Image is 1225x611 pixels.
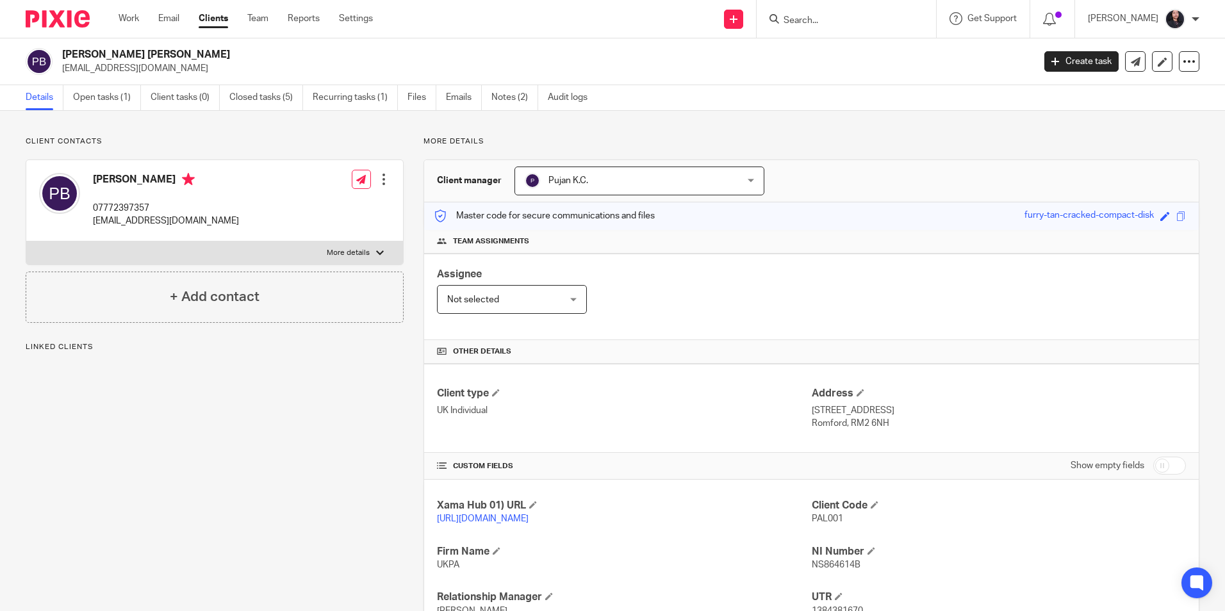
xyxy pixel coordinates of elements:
[437,174,502,187] h3: Client manager
[73,85,141,110] a: Open tasks (1)
[93,173,239,189] h4: [PERSON_NAME]
[199,12,228,25] a: Clients
[437,560,459,569] span: UKPA
[151,85,220,110] a: Client tasks (0)
[407,85,436,110] a: Files
[437,404,811,417] p: UK Individual
[93,215,239,227] p: [EMAIL_ADDRESS][DOMAIN_NAME]
[1165,9,1185,29] img: MicrosoftTeams-image.jfif
[446,85,482,110] a: Emails
[812,387,1186,400] h4: Address
[437,499,811,512] h4: Xama Hub 01) URL
[548,85,597,110] a: Audit logs
[339,12,373,25] a: Settings
[437,545,811,558] h4: Firm Name
[812,591,1186,604] h4: UTR
[453,346,511,357] span: Other details
[437,461,811,471] h4: CUSTOM FIELDS
[62,48,832,61] h2: [PERSON_NAME] [PERSON_NAME]
[812,560,860,569] span: NS864614B
[491,85,538,110] a: Notes (2)
[437,269,482,279] span: Assignee
[182,173,195,186] i: Primary
[453,236,529,247] span: Team assignments
[26,136,404,147] p: Client contacts
[1088,12,1158,25] p: [PERSON_NAME]
[812,499,1186,512] h4: Client Code
[93,202,239,215] p: 07772397357
[967,14,1017,23] span: Get Support
[26,85,63,110] a: Details
[170,287,259,307] h4: + Add contact
[447,295,499,304] span: Not selected
[327,248,370,258] p: More details
[782,15,898,27] input: Search
[313,85,398,110] a: Recurring tasks (1)
[119,12,139,25] a: Work
[812,404,1186,417] p: [STREET_ADDRESS]
[437,387,811,400] h4: Client type
[437,591,811,604] h4: Relationship Manager
[434,209,655,222] p: Master code for secure communications and files
[229,85,303,110] a: Closed tasks (5)
[247,12,268,25] a: Team
[812,545,1186,558] h4: NI Number
[1071,459,1144,472] label: Show empty fields
[423,136,1199,147] p: More details
[26,10,90,28] img: Pixie
[62,62,1025,75] p: [EMAIL_ADDRESS][DOMAIN_NAME]
[812,514,843,523] span: PAL001
[525,173,540,188] img: svg%3E
[1024,209,1154,224] div: furry-tan-cracked-compact-disk
[39,173,80,214] img: svg%3E
[437,514,529,523] a: [URL][DOMAIN_NAME]
[26,342,404,352] p: Linked clients
[288,12,320,25] a: Reports
[158,12,179,25] a: Email
[812,417,1186,430] p: Romford, RM2 6NH
[26,48,53,75] img: svg%3E
[548,176,588,185] span: Pujan K.C.
[1044,51,1119,72] a: Create task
